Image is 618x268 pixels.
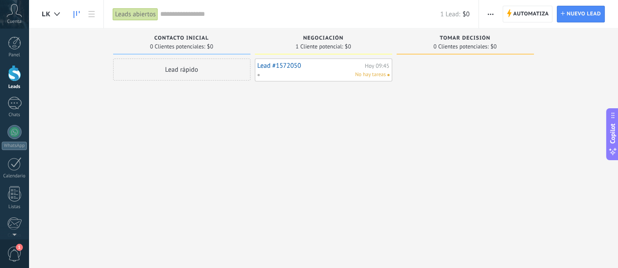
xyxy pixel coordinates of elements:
[484,6,497,22] button: Más
[7,19,22,25] span: Cuenta
[608,123,617,143] span: Copilot
[440,10,460,18] span: 1 Lead:
[401,35,530,43] div: Tomar decisión
[345,44,351,49] span: $0
[42,10,51,18] span: lk
[513,6,549,22] span: Automatiza
[69,6,84,23] a: Leads
[2,142,27,150] div: WhatsApp
[387,74,390,76] span: No hay nada asignado
[2,84,27,90] div: Leads
[257,62,363,70] a: Lead #1572050
[2,204,27,210] div: Listas
[503,6,553,22] a: Automatiza
[84,6,99,23] a: Lista
[113,8,158,21] div: Leads abiertos
[355,71,386,79] span: No hay tareas
[154,35,209,41] span: Contacto inicial
[434,44,489,49] span: 0 Clientes potenciales:
[16,244,23,251] span: 1
[557,6,605,22] a: Nuevo lead
[303,35,344,41] span: Negociación
[207,44,213,49] span: $0
[365,63,390,69] div: Hoy 09:45
[2,52,27,58] div: Panel
[113,59,250,81] div: Lead rápido
[440,35,490,41] span: Tomar decisión
[296,44,343,49] span: 1 Cliente potencial:
[150,44,205,49] span: 0 Clientes potenciales:
[463,10,470,18] span: $0
[2,112,27,118] div: Chats
[259,35,388,43] div: Negociación
[118,35,246,43] div: Contacto inicial
[490,44,497,49] span: $0
[566,6,601,22] span: Nuevo lead
[2,173,27,179] div: Calendario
